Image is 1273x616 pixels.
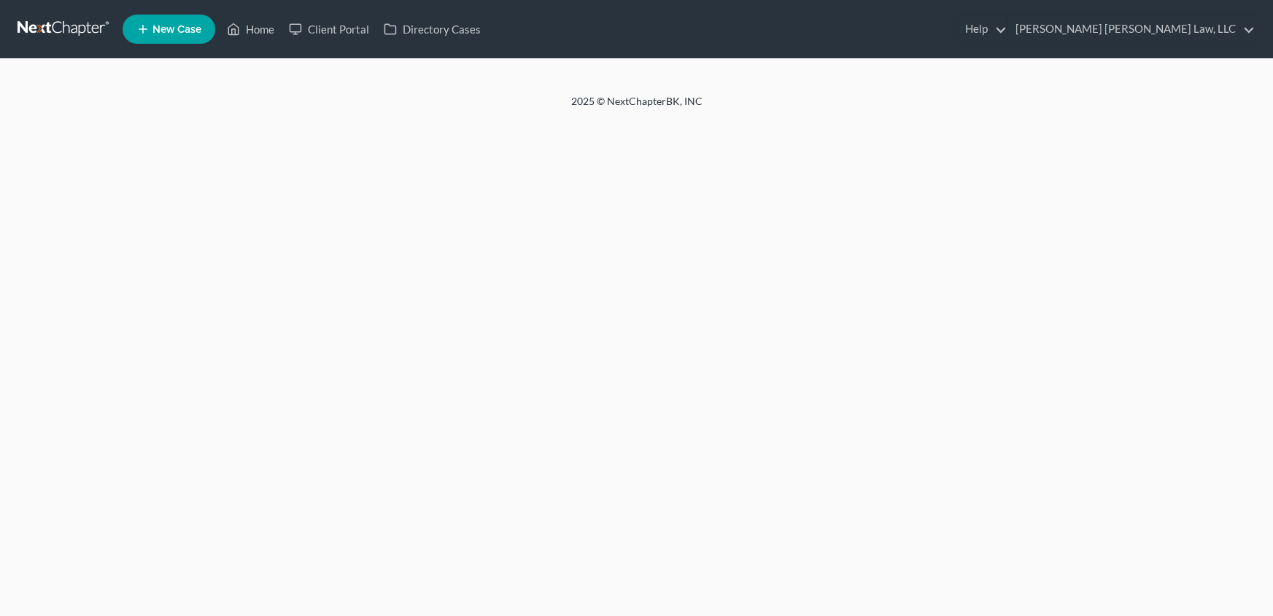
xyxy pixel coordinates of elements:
a: Client Portal [282,16,376,42]
div: 2025 © NextChapterBK, INC [221,94,1053,120]
a: [PERSON_NAME] [PERSON_NAME] Law, LLC [1008,16,1255,42]
a: Home [220,16,282,42]
new-legal-case-button: New Case [123,15,215,44]
a: Directory Cases [376,16,488,42]
a: Help [958,16,1007,42]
